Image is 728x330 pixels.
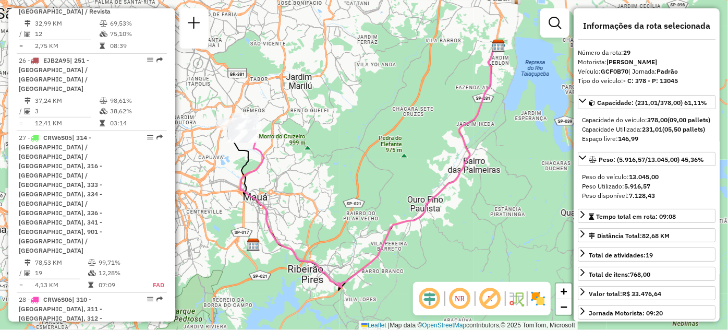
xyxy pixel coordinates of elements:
[88,282,93,288] i: Tempo total em rota
[110,29,162,39] td: 75,10%
[642,232,670,240] span: 82,68 KM
[596,213,676,220] span: Tempo total em rota: 09:08
[110,41,162,51] td: 08:39
[578,286,715,300] a: Valor total:R$ 33.476,64
[589,251,653,259] span: Total de atividades:
[417,286,442,311] span: Ocultar deslocamento
[597,99,707,107] span: Capacidade: (231,01/378,00) 61,11%
[556,284,572,299] a: Zoom in
[361,322,386,329] a: Leaflet
[110,106,162,116] td: 38,62%
[589,289,661,299] div: Valor total:
[98,268,141,278] td: 12,28%
[34,106,99,116] td: 3
[578,48,715,57] div: Número da rota:
[25,108,31,114] i: Total de Atividades
[141,280,165,290] td: FAD
[100,120,105,126] i: Tempo total em rota
[359,321,578,330] div: Map data © contributors,© 2025 TomTom, Microsoft
[561,300,567,313] span: −
[582,134,711,144] div: Espaço livre:
[508,290,525,307] img: Fluxo de ruas
[578,152,715,166] a: Peso: (5.916,57/13.045,00) 45,36%
[646,251,653,259] strong: 19
[19,41,24,51] td: =
[19,56,89,92] span: | 251 - [GEOGRAPHIC_DATA] / [GEOGRAPHIC_DATA] / [GEOGRAPHIC_DATA]
[582,191,711,201] div: Peso disponível:
[110,118,162,128] td: 03:14
[578,57,715,67] div: Motorista:
[623,49,630,56] strong: 29
[578,305,715,320] a: Jornada Motorista: 09:20
[100,98,107,104] i: % de utilização do peso
[388,322,390,329] span: |
[34,41,99,51] td: 2,75 KM
[578,67,715,76] div: Veículo:
[668,116,710,124] strong: (09,00 pallets)
[184,13,204,36] a: Nova sessão e pesquisa
[662,125,705,133] strong: (05,50 pallets)
[156,296,163,302] em: Rota exportada
[561,285,567,298] span: +
[578,95,715,109] a: Capacidade: (231,01/378,00) 61,11%
[629,173,659,181] strong: 13.045,00
[422,322,467,329] a: OpenStreetMap
[100,43,105,49] i: Tempo total em rota
[622,290,661,298] strong: R$ 33.476,64
[34,96,99,106] td: 37,24 KM
[147,57,153,63] em: Opções
[629,192,655,199] strong: 7.128,43
[100,20,107,27] i: % de utilização do peso
[34,18,99,29] td: 32,99 KM
[578,168,715,205] div: Peso: (5.916,57/13.045,00) 45,36%
[628,67,678,75] span: | Jornada:
[578,228,715,242] a: Distância Total:82,68 KM
[492,39,505,53] img: CDD Suzano
[599,156,704,163] span: Peso: (5.916,57/13.045,00) 45,36%
[98,280,141,290] td: 07:09
[556,299,572,315] a: Zoom out
[589,270,650,279] div: Total de itens:
[19,118,24,128] td: =
[25,260,31,266] i: Distância Total
[618,135,638,143] strong: 146,99
[25,20,31,27] i: Distância Total
[589,309,663,318] div: Jornada Motorista: 09:20
[19,268,24,278] td: /
[25,31,31,37] i: Total de Atividades
[147,134,153,140] em: Opções
[19,56,89,92] span: 26 -
[43,296,72,303] span: CRW6S06
[530,290,547,307] img: Exibir/Ocultar setores
[19,134,102,254] span: | 314 - [GEOGRAPHIC_DATA] / [GEOGRAPHIC_DATA] / [GEOGRAPHIC_DATA], 316 - [GEOGRAPHIC_DATA] / [GEO...
[601,67,628,75] strong: GCF0B70
[19,134,102,254] span: 27 -
[657,67,678,75] strong: Padrão
[582,125,711,134] div: Capacidade Utilizada:
[43,134,72,142] span: CRW6S05
[19,106,24,116] td: /
[642,125,662,133] strong: 231,01
[582,173,659,181] span: Peso do veículo:
[624,182,650,190] strong: 5.916,57
[34,268,88,278] td: 19
[34,118,99,128] td: 12,41 KM
[630,270,650,278] strong: 768,00
[578,111,715,148] div: Capacidade: (231,01/378,00) 61,11%
[110,96,162,106] td: 98,61%
[34,280,88,290] td: 4,13 KM
[100,108,107,114] i: % de utilização da cubagem
[578,209,715,223] a: Tempo total em rota: 09:08
[25,98,31,104] i: Distância Total
[582,182,711,191] div: Peso Utilizado:
[147,296,153,302] em: Opções
[478,286,503,311] span: Exibir rótulo
[647,116,668,124] strong: 378,00
[606,58,657,66] strong: [PERSON_NAME]
[100,31,107,37] i: % de utilização da cubagem
[156,57,163,63] em: Rota exportada
[589,231,670,241] div: Distância Total:
[623,77,678,85] strong: - C: 378 - P: 13045
[578,267,715,281] a: Total de itens:768,00
[582,115,711,125] div: Capacidade do veículo:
